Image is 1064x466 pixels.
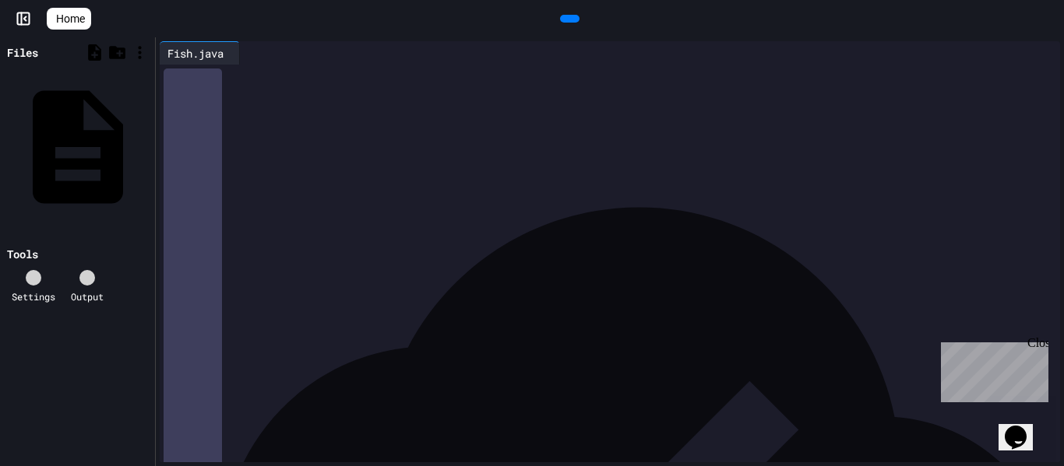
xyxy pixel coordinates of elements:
[935,336,1048,402] iframe: chat widget
[6,6,107,99] div: Chat with us now!Close
[7,44,38,61] div: Files
[7,246,38,262] div: Tools
[71,289,104,303] div: Output
[160,41,240,65] div: Fish.java
[12,289,55,303] div: Settings
[56,11,85,26] span: Home
[999,404,1048,450] iframe: chat widget
[160,45,231,61] div: Fish.java
[47,8,91,30] a: Home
